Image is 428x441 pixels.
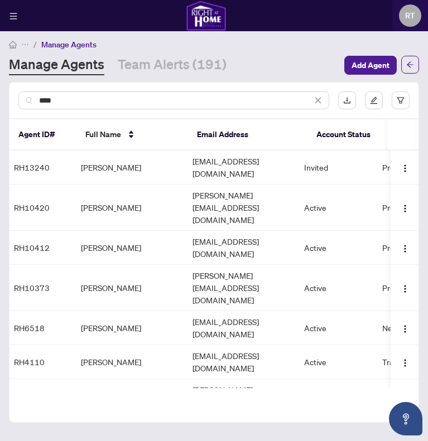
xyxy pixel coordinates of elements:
td: [EMAIL_ADDRESS][DOMAIN_NAME] [188,231,300,265]
td: RH4110 [9,345,76,379]
a: Team Alerts (191) [118,55,227,75]
td: Active [300,265,378,311]
span: close [314,96,322,104]
td: RH10412 [9,231,76,265]
td: [PERSON_NAME] [76,379,188,425]
img: Logo [401,324,410,333]
button: Add Agent [344,56,397,75]
td: RH10420 [9,185,76,231]
td: RH13240 [9,151,76,185]
a: Manage Agents [9,55,104,75]
span: edit [370,96,378,104]
td: Active [300,311,378,345]
td: [PERSON_NAME][EMAIL_ADDRESS][DOMAIN_NAME] [188,379,300,425]
td: Active [300,345,378,379]
button: filter [392,91,410,109]
button: Logo [396,198,414,216]
img: Logo [401,204,410,213]
img: Logo [401,164,410,173]
button: Logo [396,239,414,256]
td: [PERSON_NAME][EMAIL_ADDRESS][DOMAIN_NAME] [188,265,300,311]
button: Logo [396,279,414,297]
td: [EMAIL_ADDRESS][DOMAIN_NAME] [188,151,300,185]
button: Logo [396,353,414,371]
button: Logo [396,158,414,176]
img: Logo [401,358,410,367]
span: Full Name [85,128,121,140]
button: download [338,91,356,109]
td: Active [300,231,378,265]
td: Invited [300,151,378,185]
img: Logo [401,244,410,253]
li: / [33,38,37,51]
span: home [9,41,17,49]
span: Manage Agents [41,40,97,50]
td: [PERSON_NAME] [76,345,188,379]
td: Active [300,379,378,425]
span: filter [397,96,405,104]
td: [PERSON_NAME] [76,311,188,345]
button: Open asap [389,402,422,435]
span: menu [9,12,17,20]
th: Email Address [188,119,307,151]
td: Active [300,185,378,231]
td: [EMAIL_ADDRESS][DOMAIN_NAME] [188,345,300,379]
td: RH3904 [9,379,76,425]
span: Add Agent [352,56,389,74]
td: [PERSON_NAME] [76,151,188,185]
th: Account Status [307,119,386,151]
button: Logo [396,319,414,337]
td: RH6518 [9,311,76,345]
th: Full Name [76,119,188,151]
th: Agent ID# [9,119,76,151]
span: RT [405,9,415,22]
td: RH10373 [9,265,76,311]
td: [PERSON_NAME][EMAIL_ADDRESS][DOMAIN_NAME] [188,185,300,231]
img: Logo [401,284,410,293]
td: [PERSON_NAME] [76,265,188,311]
td: [EMAIL_ADDRESS][DOMAIN_NAME] [188,311,300,345]
td: [PERSON_NAME] [76,185,188,231]
span: download [343,96,351,104]
span: ellipsis [21,41,29,49]
span: arrow-left [406,61,414,69]
button: edit [365,91,383,109]
td: [PERSON_NAME] [76,231,188,265]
